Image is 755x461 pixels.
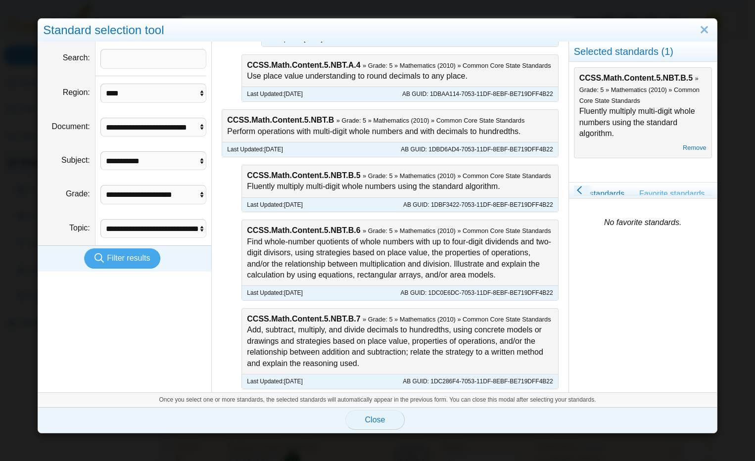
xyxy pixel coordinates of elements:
small: » Grade: 5 » Mathematics (2010) » Common Core State Standards [363,62,551,69]
div: AB GUID: 1DBF3422-7053-11DF-8EBF-BE719DFF4B22 [403,201,553,209]
b: CCSS.Math.Content.5.NBT.B.5 [247,171,360,180]
small: » Grade: 5 » Mathematics (2010) » Common Core State Standards [363,316,551,323]
label: Region [63,88,90,96]
small: » Grade: 5 » Mathematics (2010) » Common Core State Standards [336,117,525,124]
div: Last Updated: [242,87,558,101]
label: Topic [69,224,90,232]
i: No favorite standards. [604,218,682,227]
time: Oct 15, 2023 at 11:06 AM [264,146,283,153]
time: Oct 15, 2023 at 11:06 AM [284,201,303,208]
small: » Grade: 5 » Mathematics (2010) » Common Core State Standards [579,75,700,104]
div: Last Updated: [242,285,558,300]
div: Standard selection tool [38,19,716,42]
div: Use place value understanding to round decimals to any place. [242,55,558,87]
div: AB GUID: 1DC0E6DC-7053-11DF-8EBF-BE719DFF4B22 [401,289,553,297]
div: Perform operations with multi-digit whole numbers and with decimals to hundredths. [222,110,558,142]
b: CCSS.Math.Content.5.NBT.A.4 [247,61,360,69]
label: Document [51,122,90,131]
a: Favorite standards [632,185,712,202]
span: Close [365,415,385,424]
label: Grade [66,189,90,198]
a: Remove [683,144,707,151]
div: Last Updated: [242,197,558,212]
time: Oct 15, 2023 at 11:06 AM [304,36,323,43]
div: Find whole-number quotients of whole numbers with up to four-digit dividends and two-digit diviso... [242,220,558,285]
div: Fluently multiply multi-digit whole numbers using the standard algorithm. [242,165,558,197]
b: CCSS.Math.Content.5.NBT.B.5 [579,74,693,82]
div: Last Updated: [222,142,558,157]
time: Oct 15, 2023 at 11:06 AM [284,378,303,385]
b: CCSS.Math.Content.5.NBT.B [227,116,334,124]
div: Fluently multiply multi-digit whole numbers using the standard algorithm. [574,67,712,158]
div: Once you select one or more standards, the selected standards will automatically appear in the pr... [38,392,716,407]
small: » Grade: 5 » Mathematics (2010) » Common Core State Standards [363,172,551,180]
time: Oct 15, 2023 at 11:06 AM [284,289,303,296]
div: Selected standards ( ) [569,42,717,62]
span: Filter results [107,254,150,262]
time: Oct 15, 2023 at 11:06 AM [284,91,303,97]
button: Close [345,410,405,430]
div: AB GUID: 1DC286F4-7053-11DF-8EBF-BE719DFF4B22 [403,377,553,386]
span: 1 [664,46,670,57]
b: CCSS.Math.Content.5.NBT.B.7 [247,315,360,323]
label: Subject [61,156,90,164]
div: Last Updated: [242,374,558,389]
b: CCSS.Math.Content.5.NBT.B.6 [247,226,360,234]
div: Add, subtract, multiply, and divide decimals to hundredths, using concrete models or drawings and... [242,309,558,374]
div: AB GUID: 1DBAA114-7053-11DF-8EBF-BE719DFF4B22 [402,90,553,98]
small: » Grade: 5 » Mathematics (2010) » Common Core State Standards [363,227,551,234]
button: Filter results [84,248,160,268]
a: Close [697,22,712,39]
label: Search [63,53,90,62]
div: AB GUID: 1DBD6AD4-7053-11DF-8EBF-BE719DFF4B22 [401,145,553,154]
